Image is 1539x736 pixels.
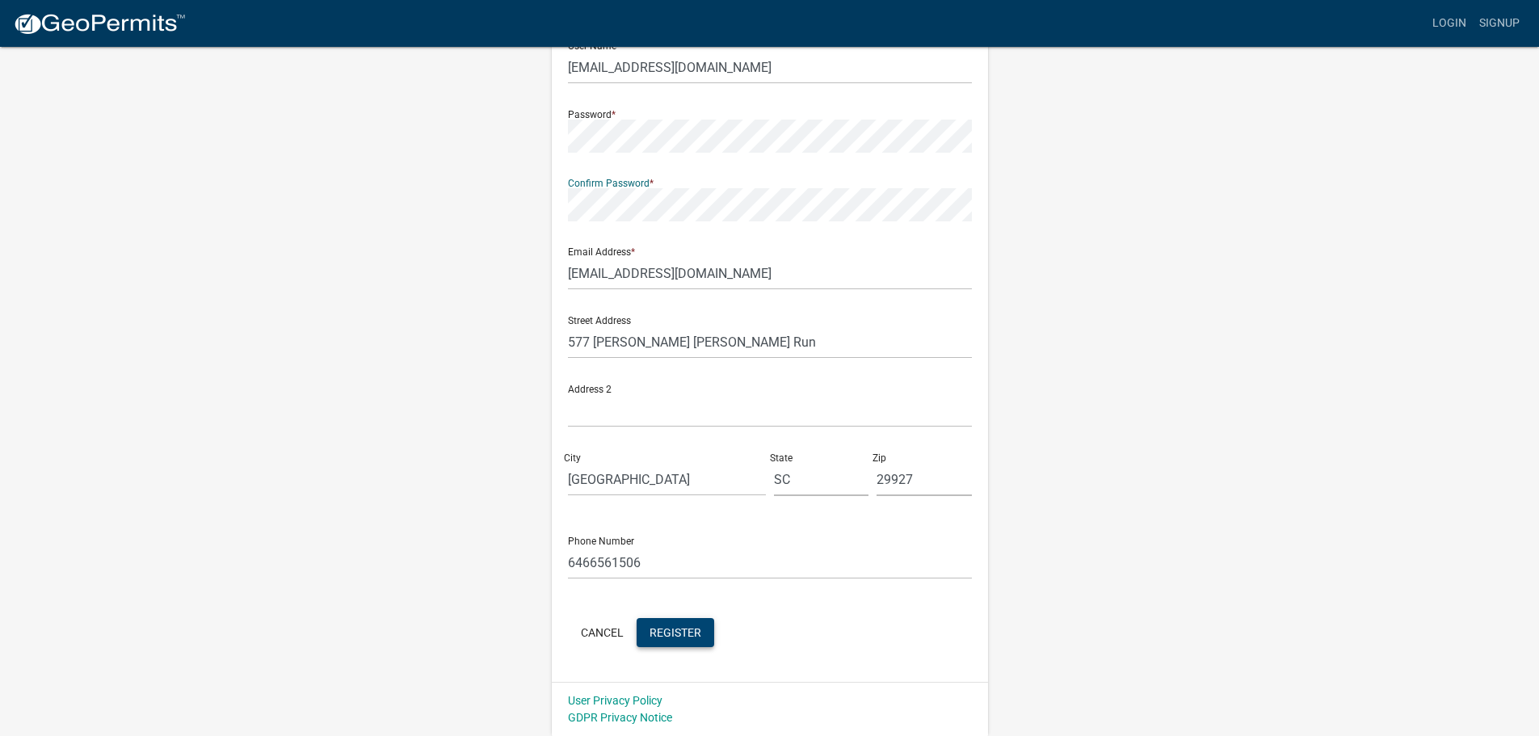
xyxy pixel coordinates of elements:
[1473,8,1526,39] a: Signup
[1426,8,1473,39] a: Login
[568,694,662,707] a: User Privacy Policy
[568,618,637,647] button: Cancel
[637,618,714,647] button: Register
[650,625,701,638] span: Register
[568,711,672,724] a: GDPR Privacy Notice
